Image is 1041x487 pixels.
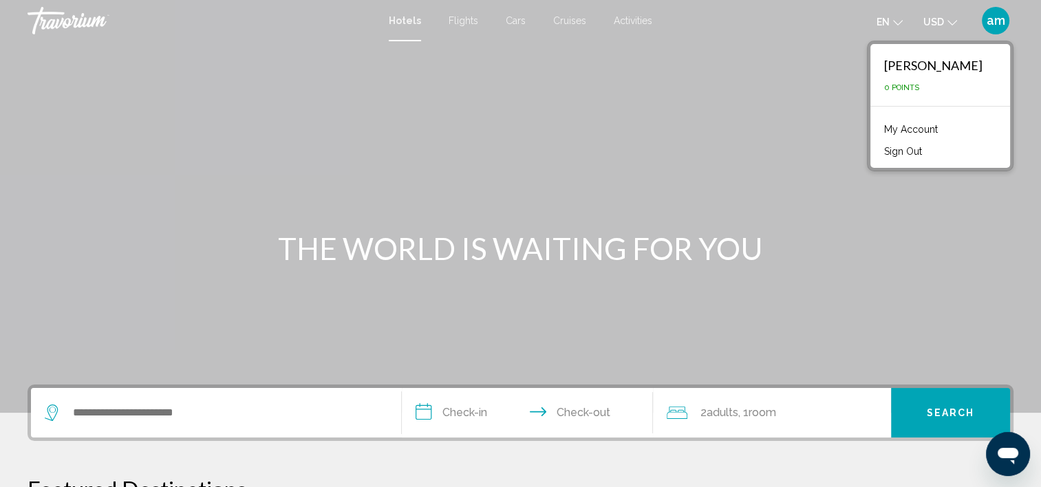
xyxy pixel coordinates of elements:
a: Activities [614,15,652,26]
a: Flights [449,15,478,26]
h1: THE WORLD IS WAITING FOR YOU [263,230,779,266]
button: Sign Out [877,142,929,160]
a: Travorium [28,7,375,34]
span: en [877,17,890,28]
a: Cars [506,15,526,26]
button: Change currency [923,12,957,32]
iframe: Button to launch messaging window [986,432,1030,476]
span: , 1 [738,403,775,422]
div: Search widget [31,388,1010,437]
a: Cruises [553,15,586,26]
span: USD [923,17,944,28]
span: am [987,14,1005,28]
span: 0 Points [884,83,919,92]
button: Check in and out dates [402,388,654,437]
button: Change language [877,12,903,32]
span: 2 [700,403,738,422]
a: Hotels [389,15,421,26]
div: [PERSON_NAME] [884,58,983,73]
button: Search [891,388,1010,437]
button: Travelers: 2 adults, 0 children [653,388,891,437]
a: My Account [877,120,945,138]
span: Room [748,406,775,419]
span: Adults [706,406,738,419]
span: Search [927,408,975,419]
button: User Menu [978,6,1013,35]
